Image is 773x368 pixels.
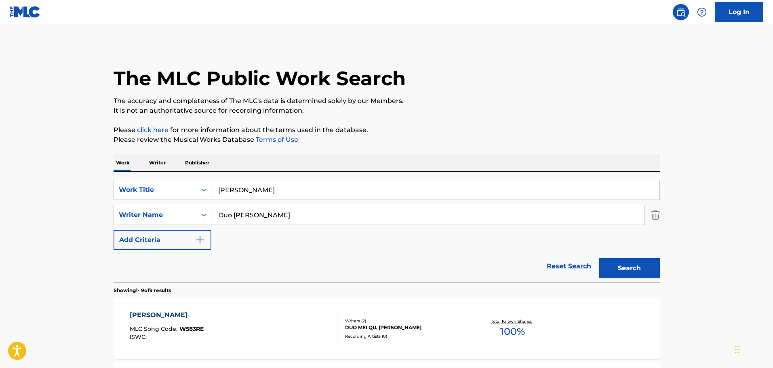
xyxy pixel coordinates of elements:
[735,337,740,362] div: Drag
[114,230,211,250] button: Add Criteria
[673,4,689,20] a: Public Search
[543,257,595,275] a: Reset Search
[254,136,298,143] a: Terms of Use
[119,210,192,220] div: Writer Name
[599,258,660,278] button: Search
[195,235,205,245] img: 9d2ae6d4665cec9f34b9.svg
[733,329,773,368] iframe: Chat Widget
[114,106,660,116] p: It is not an authoritative source for recording information.
[491,318,534,324] p: Total Known Shares:
[114,135,660,145] p: Please review the Musical Works Database
[676,7,686,17] img: search
[114,287,171,294] p: Showing 1 - 9 of 9 results
[179,325,204,332] span: W583RE
[500,324,525,339] span: 100 %
[114,180,660,282] form: Search Form
[345,333,467,339] div: Recording Artists ( 0 )
[697,7,707,17] img: help
[114,125,660,135] p: Please for more information about the terms used in the database.
[651,205,660,225] img: Delete Criterion
[119,185,192,195] div: Work Title
[130,333,149,341] span: ISWC :
[147,154,168,171] p: Writer
[114,298,660,359] a: [PERSON_NAME]MLC Song Code:W583REISWC:Writers (2)DUO MEI QU, [PERSON_NAME]Recording Artists (0)To...
[114,96,660,106] p: The accuracy and completeness of The MLC's data is determined solely by our Members.
[345,318,467,324] div: Writers ( 2 )
[345,324,467,331] div: DUO MEI QU, [PERSON_NAME]
[114,66,406,90] h1: The MLC Public Work Search
[694,4,710,20] div: Help
[114,154,132,171] p: Work
[137,126,169,134] a: click here
[10,6,41,18] img: MLC Logo
[183,154,212,171] p: Publisher
[130,325,179,332] span: MLC Song Code :
[130,310,204,320] div: [PERSON_NAME]
[715,2,763,22] a: Log In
